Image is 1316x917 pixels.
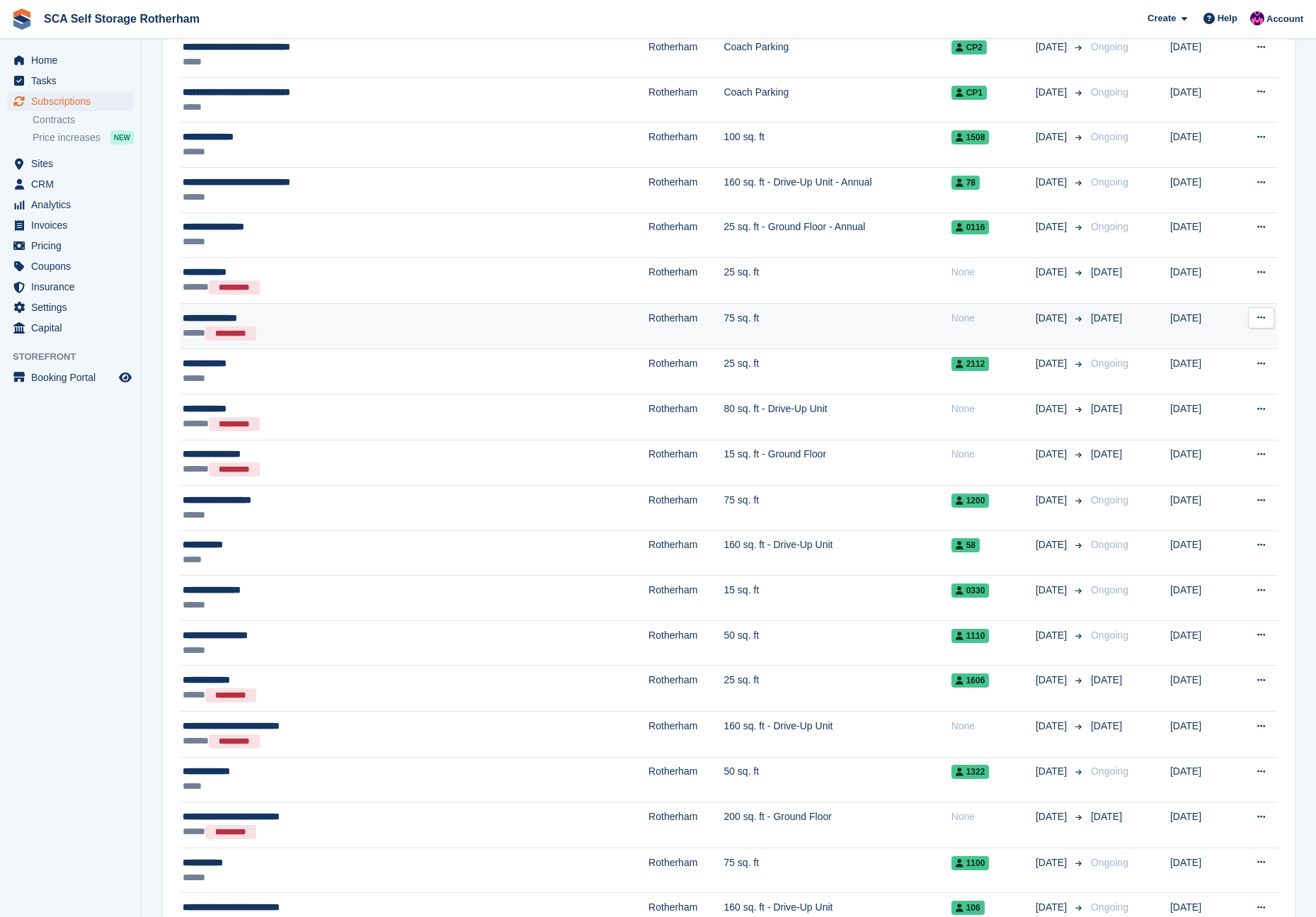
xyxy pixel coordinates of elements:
span: Insurance [31,277,116,297]
a: menu [7,277,134,297]
span: 1322 [951,765,990,779]
span: Capital [31,318,116,338]
a: menu [7,50,134,70]
span: [DATE] [1036,764,1070,779]
span: [DATE] [1036,537,1070,552]
td: [DATE] [1170,394,1232,440]
span: Home [31,50,116,70]
td: 25 sq. ft [723,258,951,304]
span: Help [1218,11,1237,25]
span: Invoices [31,215,116,235]
span: [DATE] [1036,311,1070,326]
td: [DATE] [1170,212,1232,258]
a: menu [7,368,134,387]
td: [DATE] [1170,576,1232,621]
span: [DATE] [1036,719,1070,734]
span: Price increases [33,131,101,144]
td: Rotherham [648,757,723,802]
span: 1606 [951,673,990,688]
td: [DATE] [1170,33,1232,78]
span: Ongoing [1091,857,1128,868]
td: Rotherham [648,440,723,486]
td: Rotherham [648,167,723,212]
span: Tasks [31,71,116,91]
span: [DATE] [1091,448,1122,460]
span: [DATE] [1036,356,1070,371]
td: 80 sq. ft - Drive-Up Unit [723,394,951,440]
span: [DATE] [1036,628,1070,643]
span: Ongoing [1091,494,1128,506]
td: [DATE] [1170,303,1232,349]
td: Rotherham [648,576,723,621]
td: 75 sq. ft [723,303,951,349]
div: None [951,809,1036,824]
td: Rotherham [648,77,723,123]
span: CP1 [951,86,987,100]
span: Storefront [13,350,141,364]
span: Create [1148,11,1176,25]
span: Ongoing [1091,221,1128,232]
span: [DATE] [1036,583,1070,598]
a: Preview store [117,369,134,386]
td: [DATE] [1170,486,1232,531]
div: None [951,447,1036,462]
span: 58 [951,538,980,552]
a: menu [7,256,134,276]
td: Rotherham [648,123,723,168]
td: 160 sq. ft - Drive-Up Unit [723,712,951,758]
span: Settings [31,297,116,317]
span: 1200 [951,494,990,508]
span: [DATE] [1036,175,1070,190]
td: Rotherham [648,394,723,440]
a: menu [7,297,134,317]
a: menu [7,174,134,194]
td: Rotherham [648,486,723,531]
span: Ongoing [1091,41,1128,52]
td: [DATE] [1170,712,1232,758]
span: Ongoing [1091,176,1128,188]
div: None [951,265,1036,280]
td: 75 sq. ft [723,848,951,893]
span: Ongoing [1091,131,1128,142]
td: 75 sq. ft [723,486,951,531]
span: [DATE] [1036,85,1070,100]
a: Contracts [33,113,134,127]
span: Ongoing [1091,86,1128,98]
td: 160 sq. ft - Drive-Up Unit - Annual [723,167,951,212]
span: 1100 [951,856,990,870]
td: [DATE] [1170,258,1232,304]
span: 1110 [951,629,990,643]
td: 50 sq. ft [723,757,951,802]
td: [DATE] [1170,757,1232,802]
td: [DATE] [1170,440,1232,486]
span: Booking Portal [31,368,116,387]
span: CRM [31,174,116,194]
td: Rotherham [648,212,723,258]
span: [DATE] [1091,674,1122,685]
td: [DATE] [1170,167,1232,212]
div: None [951,401,1036,416]
div: NEW [110,130,134,144]
a: menu [7,91,134,111]
td: Rotherham [648,666,723,712]
td: 160 sq. ft - Drive-Up Unit [723,530,951,576]
td: Coach Parking [723,77,951,123]
span: [DATE] [1036,493,1070,508]
td: Rotherham [648,530,723,576]
td: Rotherham [648,802,723,848]
span: [DATE] [1036,809,1070,824]
span: Ongoing [1091,539,1128,550]
span: [DATE] [1036,265,1070,280]
a: menu [7,71,134,91]
span: 0116 [951,220,990,234]
td: 25 sq. ft [723,666,951,712]
td: [DATE] [1170,530,1232,576]
span: Ongoing [1091,584,1128,596]
a: SCA Self Storage Rotherham [38,7,205,30]
a: menu [7,318,134,338]
td: 200 sq. ft - Ground Floor [723,802,951,848]
span: [DATE] [1036,900,1070,915]
td: Rotherham [648,848,723,893]
span: [DATE] [1091,403,1122,414]
td: Rotherham [648,33,723,78]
